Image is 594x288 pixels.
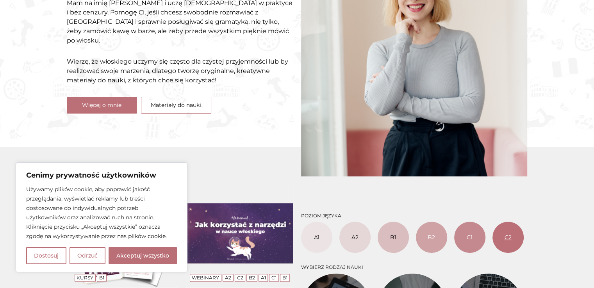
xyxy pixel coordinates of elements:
a: Webinary [192,275,219,281]
h3: Poziom języka [301,213,524,219]
a: Kursy [77,275,93,281]
a: C2 [237,275,243,281]
a: Więcej o mnie [67,97,137,114]
a: Materiały do nauki [141,97,211,114]
a: A2 [225,275,231,281]
p: Używamy plików cookie, aby poprawić jakość przeglądania, wyświetlać reklamy lub treści dostosowan... [26,185,177,241]
a: C1 [271,275,276,281]
a: B1 [99,275,104,281]
button: Dostosuj [26,247,66,264]
button: Odrzuć [70,247,105,264]
a: B1 [378,222,409,253]
a: B2 [249,275,255,281]
a: A1 [301,222,332,253]
a: A2 [339,222,371,253]
button: Akceptuj wszystko [109,247,177,264]
a: B1 [282,275,287,281]
h3: Wybierz rodzaj nauki [301,265,524,270]
p: Cenimy prywatność użytkowników [26,171,177,180]
a: C2 [492,222,524,253]
a: C1 [454,222,485,253]
a: A1 [261,275,266,281]
a: B2 [416,222,447,253]
p: Wierzę, że włoskiego uczymy się często dla czystej przyjemności lub by realizować swoje marzenia,... [67,57,293,85]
